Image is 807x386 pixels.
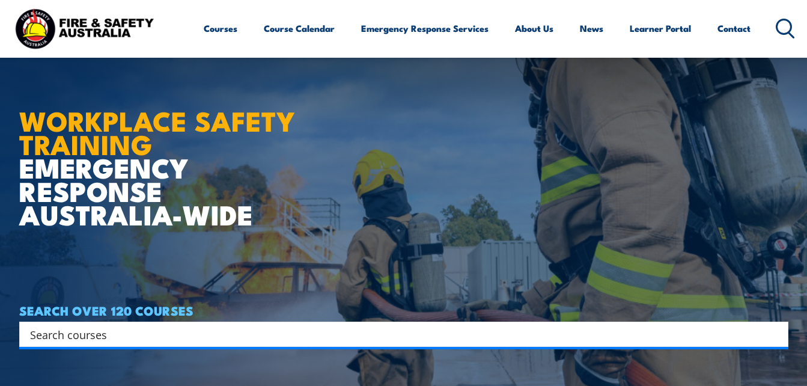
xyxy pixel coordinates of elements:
a: Courses [204,14,237,43]
button: Search magnifier button [767,326,784,343]
input: Search input [30,325,762,343]
h1: EMERGENCY RESPONSE AUSTRALIA-WIDE [19,78,313,226]
a: Learner Portal [630,14,691,43]
a: About Us [515,14,553,43]
a: Emergency Response Services [361,14,489,43]
form: Search form [32,326,764,343]
a: News [580,14,603,43]
strong: WORKPLACE SAFETY TRAINING [19,99,295,164]
h4: SEARCH OVER 120 COURSES [19,304,788,317]
a: Course Calendar [264,14,335,43]
a: Contact [717,14,751,43]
